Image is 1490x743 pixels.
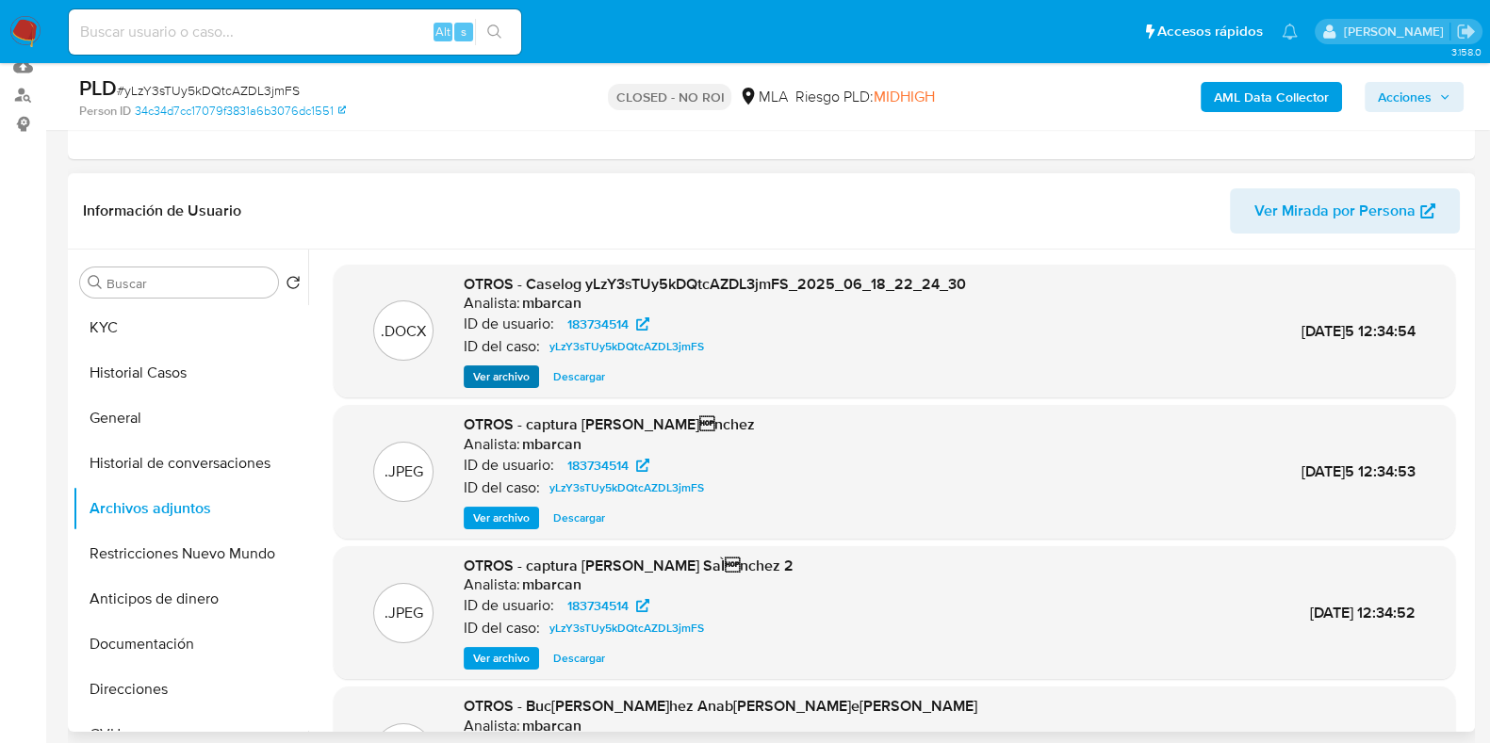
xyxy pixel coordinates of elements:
button: AML Data Collector [1201,82,1342,112]
button: Ver archivo [464,507,539,529]
button: Ver Mirada por Persona [1230,188,1460,234]
button: Descargar [544,647,614,670]
span: s [461,23,467,40]
button: Archivos adjuntos [73,486,308,531]
span: Descargar [553,649,605,668]
a: yLzY3sTUy5kDQtcAZDL3jmFS [542,476,712,499]
button: Documentación [73,622,308,667]
span: yLzY3sTUy5kDQtcAZDL3jmFS [549,476,704,499]
p: ID del caso: [464,337,540,356]
button: Descargar [544,365,614,388]
button: Volver al orden por defecto [286,275,301,296]
h6: mbarcan [522,717,581,735]
p: ID del caso: [464,619,540,638]
span: MIDHIGH [873,86,934,107]
span: OTROS - Buc[PERSON_NAME]hez Anab[PERSON_NAME]e[PERSON_NAME] [464,695,977,717]
span: Alt [435,23,450,40]
b: AML Data Collector [1214,82,1329,112]
span: 183734514 [567,313,629,335]
span: Accesos rápidos [1157,22,1263,41]
p: .DOCX [381,321,426,342]
p: florencia.lera@mercadolibre.com [1343,23,1449,40]
button: Descargar [544,507,614,529]
p: Analista: [464,575,520,594]
a: yLzY3sTUy5kDQtcAZDL3jmFS [542,617,712,639]
button: Restricciones Nuevo Mundo [73,531,308,576]
h6: mbarcan [522,435,581,454]
p: Analista: [464,717,520,735]
span: Ver Mirada por Persona [1254,188,1416,234]
button: Historial Casos [73,350,308,396]
p: Analista: [464,294,520,313]
h6: mbarcan [522,294,581,313]
span: Ver archivo [473,509,530,527]
span: [DATE]5 12:34:53 [1302,460,1416,482]
p: Analista: [464,435,520,454]
p: ID de usuario: [464,315,554,333]
a: 34c34d7cc17079f3831a6b3076dc1551 [135,103,346,120]
a: yLzY3sTUy5kDQtcAZDL3jmFS [542,335,712,358]
h6: mbarcan [522,575,581,594]
p: ID del caso: [464,478,540,497]
span: 183734514 [567,454,629,476]
button: Direcciones [73,667,308,712]
span: Ver archivo [473,367,530,386]
a: 183734514 [556,313,661,335]
button: Anticipos de dinero [73,576,308,622]
p: CLOSED - NO ROI [608,84,731,110]
a: Salir [1456,22,1476,41]
button: search-icon [475,19,514,45]
p: .JPEG [385,461,423,482]
span: 183734514 [567,594,629,617]
span: [DATE]5 12:34:54 [1302,320,1416,342]
button: Buscar [88,275,103,290]
p: .JPEG [385,603,423,623]
span: Acciones [1378,82,1432,112]
span: OTROS - captura [PERSON_NAME]nchez [464,413,755,435]
p: ID de usuario: [464,456,554,475]
span: Ver archivo [473,649,530,668]
p: ID de usuario: [464,596,554,615]
a: Notificaciones [1282,24,1298,40]
button: Acciones [1365,82,1464,112]
button: Ver archivo [464,365,539,388]
h1: Información de Usuario [83,202,241,220]
span: OTROS - Caselog yLzY3sTUy5kDQtcAZDL3jmFS_2025_06_18_22_24_30 [464,273,966,295]
span: Descargar [553,367,605,386]
button: Historial de conversaciones [73,441,308,486]
span: yLzY3sTUy5kDQtcAZDL3jmFS [549,617,704,639]
button: KYC [73,305,308,350]
button: General [73,396,308,441]
div: MLA [739,87,787,107]
b: PLD [79,73,117,103]
span: # yLzY3sTUy5kDQtcAZDL3jmFS [117,81,300,100]
a: 183734514 [556,454,661,476]
span: [DATE] 12:34:52 [1310,602,1416,623]
span: OTROS - captura [PERSON_NAME] SaÌnchez 2 [464,555,794,576]
span: yLzY3sTUy5kDQtcAZDL3jmFS [549,335,704,358]
button: Ver archivo [464,647,539,670]
span: Descargar [553,509,605,527]
a: 183734514 [556,594,661,617]
b: Person ID [79,103,131,120]
span: Riesgo PLD: [794,87,934,107]
input: Buscar [106,275,270,292]
span: 3.158.0 [1450,44,1481,59]
input: Buscar usuario o caso... [69,20,521,44]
